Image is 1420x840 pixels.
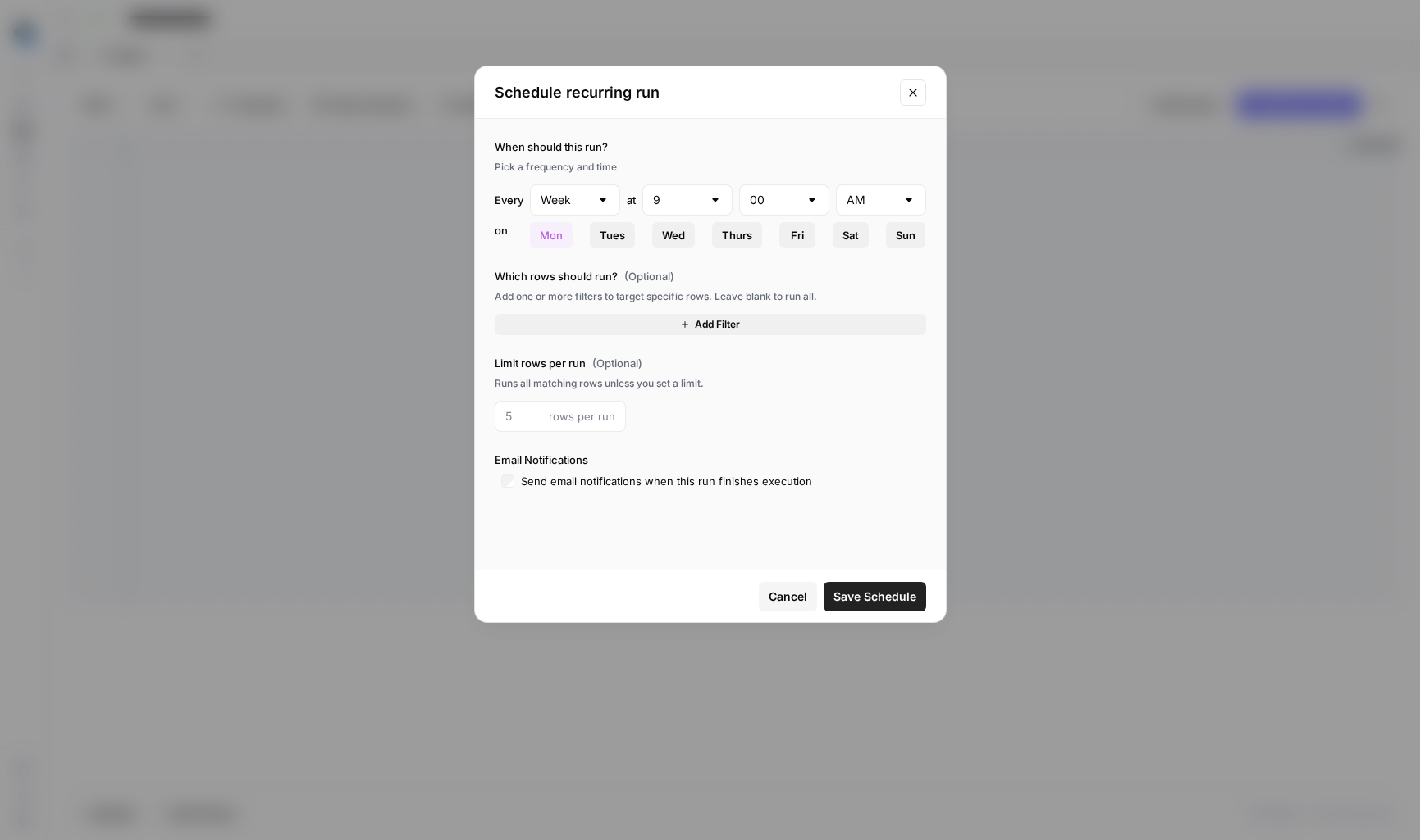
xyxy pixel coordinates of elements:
button: Fri [779,222,815,248]
button: Sun [886,222,925,248]
input: AM [847,192,896,208]
button: Mon [530,222,573,248]
input: 5 [505,408,542,425]
span: (Optional) [592,355,642,371]
span: rows per run [549,408,615,425]
span: Wed [662,227,685,243]
div: at [627,192,636,208]
span: Sun [896,227,915,243]
span: Fri [791,227,804,243]
div: Pick a frequency and time [495,160,926,175]
label: Email Notifications [495,452,926,468]
span: Tues [600,227,625,243]
label: When should this run? [495,138,926,155]
input: 00 [750,192,799,208]
button: Wed [652,222,695,248]
button: Add Filter [495,314,926,335]
span: Thurs [722,227,752,243]
h2: Schedule recurring run [495,81,890,104]
div: Send email notifications when this run finishes execution [521,473,812,489]
span: Add Filter [695,317,740,332]
button: Save Schedule [824,582,926,611]
button: Thurs [712,222,762,248]
input: 9 [653,192,702,208]
div: Runs all matching rows unless you set a limit. [495,376,926,391]
span: Save Schedule [833,588,916,605]
span: Cancel [769,588,807,605]
input: Week [541,192,590,208]
button: Cancel [759,582,817,611]
span: (Optional) [624,268,674,284]
button: Close modal [900,79,926,106]
label: Which rows should run? [495,268,926,284]
div: Every [495,192,523,208]
input: Send email notifications when this run finishes execution [501,474,514,488]
button: Sat [833,222,869,248]
span: Sat [842,227,859,243]
div: on [495,222,523,248]
button: Tues [590,222,635,248]
span: Mon [540,227,563,243]
div: Add one or more filters to target specific rows. Leave blank to run all. [495,289,926,304]
label: Limit rows per run [495,355,926,371]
